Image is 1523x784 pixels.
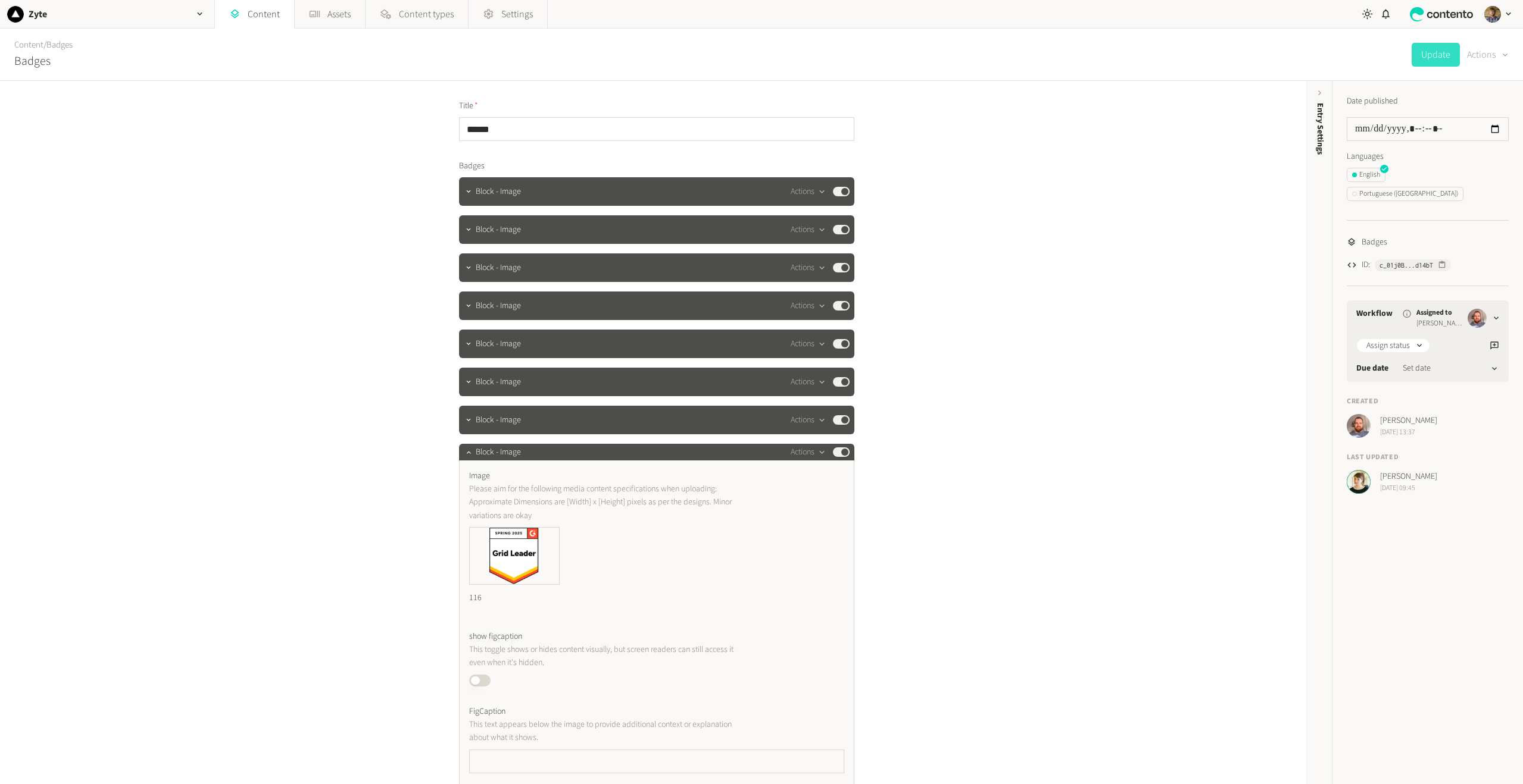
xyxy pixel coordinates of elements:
[791,413,826,427] button: Actions
[476,338,521,350] span: Block - Image
[469,470,490,482] span: Image
[14,52,51,70] h2: Badges
[399,7,454,21] span: Content types
[1356,338,1430,353] button: Assign status
[791,222,826,237] button: Actions
[1347,396,1509,407] h4: Created
[1468,309,1487,328] img: Erik Galiana Farell
[43,39,46,51] span: /
[1484,6,1501,23] img: Péter Soltész
[1467,43,1509,67] button: Actions
[469,482,740,522] p: Please aim for the following media content specifications when uploading: Approximate Dimensions ...
[476,414,521,427] span: Block - Image
[7,6,24,23] img: Zyte
[1416,318,1463,329] span: [PERSON_NAME]
[791,337,826,351] button: Actions
[1380,260,1433,271] span: c_01j0B...d14bT
[1380,471,1437,483] span: [PERSON_NAME]
[1375,259,1451,271] button: c_01j0B...d14bT
[470,528,559,584] img: 116
[1347,95,1398,108] label: Date published
[791,299,826,313] button: Actions
[1347,168,1385,182] button: English
[469,585,560,611] div: 116
[791,445,826,459] button: Actions
[791,184,826,199] button: Actions
[14,39,43,51] a: Content
[791,375,826,389] button: Actions
[1314,103,1327,155] span: Entry Settings
[476,224,521,236] span: Block - Image
[1347,187,1463,201] button: Portuguese ([GEOGRAPHIC_DATA])
[1347,150,1509,163] label: Languages
[791,261,826,275] button: Actions
[459,100,478,112] span: Title
[1347,452,1509,463] h4: Last updated
[1380,415,1437,427] span: [PERSON_NAME]
[459,160,485,173] span: Badges
[29,7,47,21] h2: Zyte
[1380,483,1437,494] span: [DATE] 09:45
[1362,259,1370,271] span: ID:
[476,300,521,312] span: Block - Image
[1403,362,1431,375] span: Set date
[1416,308,1463,318] span: Assigned to
[1412,43,1460,67] button: Update
[1347,470,1371,494] img: Linda Giuliano
[476,446,521,459] span: Block - Image
[476,376,521,388] span: Block - Image
[1356,308,1393,320] a: Workflow
[469,643,740,670] p: This toggle shows or hides content visually, but screen readers can still access it even when it'...
[1362,236,1387,249] span: Badges
[1347,414,1371,438] img: Erik Galiana Farell
[476,262,521,274] span: Block - Image
[469,705,505,718] span: FigCaption
[1366,340,1410,352] span: Assign status
[469,631,522,643] span: show figcaption
[1380,427,1437,438] span: [DATE] 13:37
[469,718,740,745] p: This text appears below the image to provide additional context or explanation about what it shows.
[1356,362,1388,375] label: Due date
[46,39,73,51] a: Badges
[501,7,533,21] span: Settings
[1352,170,1380,180] div: English
[1352,189,1458,199] div: Portuguese ([GEOGRAPHIC_DATA])
[476,186,521,198] span: Block - Image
